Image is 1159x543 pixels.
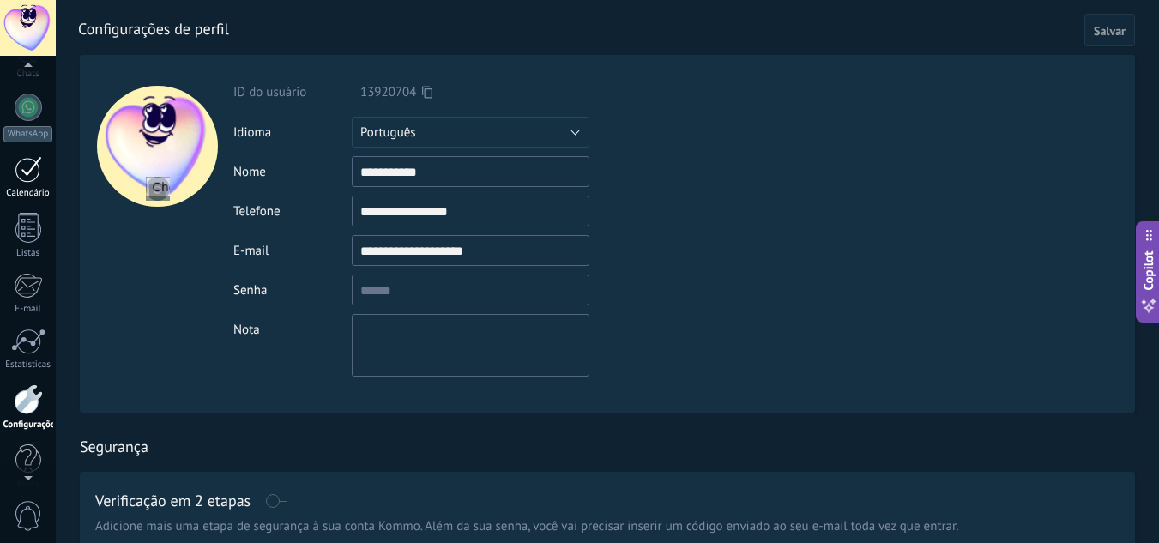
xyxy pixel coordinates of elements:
div: Configurações [3,419,53,431]
span: Adicione mais uma etapa de segurança à sua conta Kommo. Além da sua senha, você vai precisar inse... [95,518,958,535]
span: Salvar [1094,25,1126,37]
div: ID do usuário [233,84,352,100]
div: WhatsApp [3,126,52,142]
button: Português [352,117,589,148]
div: E-mail [233,243,352,259]
h1: Segurança [80,437,148,456]
div: Senha [233,282,352,299]
div: Idioma [233,124,352,141]
span: Copilot [1140,250,1157,290]
button: Salvar [1084,14,1135,46]
div: Listas [3,248,53,259]
h1: Verificação em 2 etapas [95,494,251,508]
div: Nota [233,314,352,338]
div: Calendário [3,188,53,199]
div: Nome [233,164,352,180]
div: Telefone [233,203,352,220]
div: E-mail [3,304,53,315]
div: Estatísticas [3,359,53,371]
span: 13920704 [360,84,416,100]
span: Português [360,124,416,141]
